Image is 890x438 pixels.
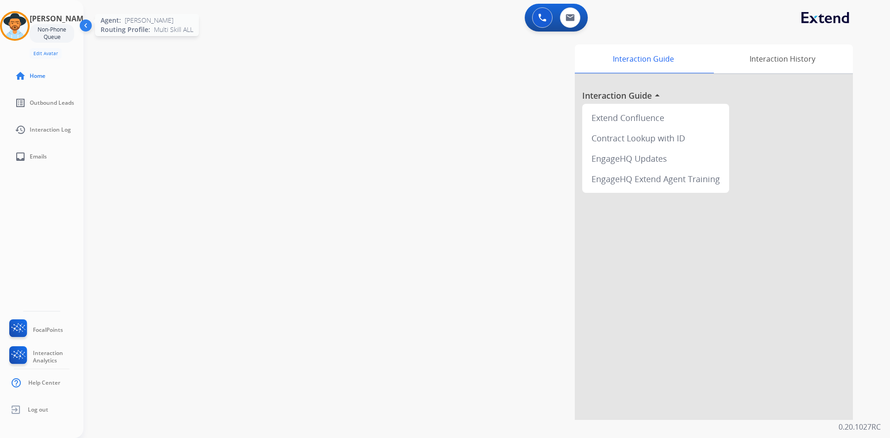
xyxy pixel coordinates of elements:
[30,153,47,160] span: Emails
[712,44,853,73] div: Interaction History
[30,126,71,133] span: Interaction Log
[30,24,74,43] div: Non-Phone Queue
[15,97,26,108] mat-icon: list_alt
[575,44,712,73] div: Interaction Guide
[28,379,60,387] span: Help Center
[30,99,74,107] span: Outbound Leads
[125,16,173,25] span: [PERSON_NAME]
[586,169,725,189] div: EngageHQ Extend Agent Training
[101,25,150,34] span: Routing Profile:
[33,326,63,334] span: FocalPoints
[15,124,26,135] mat-icon: history
[28,406,48,413] span: Log out
[7,346,83,368] a: Interaction Analytics
[33,349,83,364] span: Interaction Analytics
[15,151,26,162] mat-icon: inbox
[30,13,90,24] h3: [PERSON_NAME]
[101,16,121,25] span: Agent:
[154,25,193,34] span: Multi Skill ALL
[7,319,63,341] a: FocalPoints
[2,13,28,39] img: avatar
[15,70,26,82] mat-icon: home
[586,128,725,148] div: Contract Lookup with ID
[586,108,725,128] div: Extend Confluence
[30,48,62,59] button: Edit Avatar
[839,421,881,432] p: 0.20.1027RC
[30,72,45,80] span: Home
[586,148,725,169] div: EngageHQ Updates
